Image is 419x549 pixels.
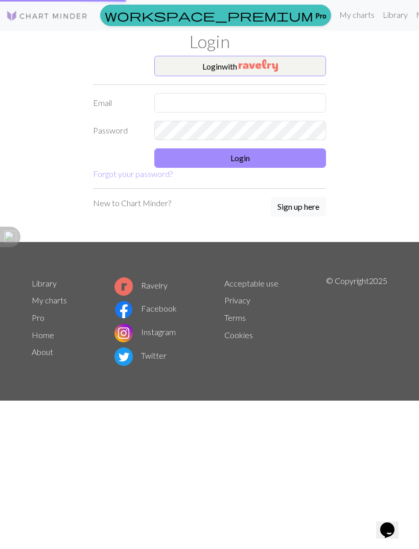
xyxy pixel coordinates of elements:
img: Facebook logo [114,300,133,319]
a: Privacy [224,295,250,305]
a: Library [32,278,57,288]
a: About [32,347,53,357]
a: My charts [32,295,67,305]
a: Cookies [224,330,253,340]
button: Sign up here [271,197,326,216]
a: Instagram [114,327,176,337]
label: Email [87,93,148,113]
button: Loginwith [154,56,326,76]
a: Terms [224,313,246,322]
p: © Copyright 2025 [326,275,387,368]
a: Twitter [114,350,167,360]
a: Library [379,5,412,25]
a: Facebook [114,303,177,313]
label: Password [87,121,148,140]
a: Ravelry [114,280,168,290]
button: Login [154,148,326,168]
img: Twitter logo [114,347,133,366]
a: Home [32,330,54,340]
a: Pro [32,313,44,322]
img: Instagram logo [114,324,133,342]
img: Ravelry [239,59,278,72]
a: Sign up here [271,197,326,217]
h1: Login [26,31,393,52]
span: workspace_premium [105,8,313,23]
img: Ravelry logo [114,277,133,296]
a: Acceptable use [224,278,278,288]
iframe: chat widget [376,508,409,539]
a: Forgot your password? [93,169,173,179]
p: New to Chart Minder? [93,197,171,209]
img: Logo [6,10,88,22]
a: Pro [100,5,331,26]
a: My charts [335,5,379,25]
